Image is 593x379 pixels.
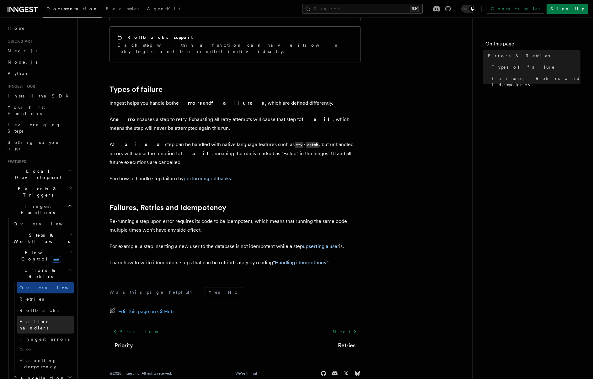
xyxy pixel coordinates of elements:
strong: fail [302,116,333,122]
span: Features [5,159,26,164]
div: Errors & Retries [11,282,74,372]
a: Your first Functions [5,102,74,119]
button: Errors & Retries [11,265,74,282]
a: Rollbacks [17,305,74,316]
a: Failures, Retries and Idempotency [110,203,226,212]
div: © 2025 Inngest Inc. All rights reserved. [110,371,172,376]
span: Inngest Functions [5,203,68,216]
a: Sign Up [547,4,588,14]
a: Previous [110,326,161,337]
a: Edit this page on GitHub [110,307,174,316]
a: We're hiring! [235,371,257,376]
span: Inngest errors [19,337,70,342]
span: Examples [106,6,139,11]
a: Examples [102,2,143,17]
span: Your first Functions [8,105,45,116]
span: Failures, Retries and Idempotency [492,75,580,88]
button: Flow Controlnew [11,247,74,265]
span: Edit this page on GitHub [118,307,174,316]
p: Was this page helpful? [110,289,197,295]
span: Quick start [5,39,32,44]
p: A step can be handled with native language features such as / , but unhandled errors will cause t... [110,140,361,167]
a: Retries [17,293,74,305]
a: Failure handlers [17,316,74,334]
a: Rollbacks supportEach step within a function can have its own retry logic and be handled individu... [110,26,361,62]
p: Learn how to write idempotent steps that can be retried safely by reading . [110,258,361,267]
p: An causes a step to retry. Exhausting all retry attempts will cause that step to , which means th... [110,115,361,133]
button: Toggle dark mode [461,5,476,13]
span: Rollbacks [19,308,59,313]
a: Node.js [5,56,74,68]
button: Search...⌘K [302,4,423,14]
code: try [295,142,303,148]
button: Yes [205,287,224,297]
span: Handling idempotency [19,358,57,369]
a: Python [5,68,74,79]
p: For example, a step inserting a new user to the database is not idempotent while a step is. [110,242,361,251]
span: Events & Triggers [5,186,68,198]
button: Steps & Workflows [11,229,74,247]
span: Inngest tour [5,84,35,89]
strong: failed [113,141,165,147]
span: AgentKit [147,6,180,11]
span: Python [8,71,30,76]
a: Failures, Retries and Idempotency [489,73,580,90]
span: Next.js [8,48,37,53]
span: Flow Control [11,250,69,262]
p: Each step within a function can have its own retry logic and be handled individually. [117,42,353,55]
a: Priority [115,341,133,350]
strong: fail [180,150,212,156]
span: Errors & Retries [488,53,550,59]
span: Node.js [8,60,37,65]
span: Retries [19,297,44,302]
a: Leveraging Steps [5,119,74,137]
strong: failures [211,100,265,106]
span: Leveraging Steps [8,122,61,134]
a: Documentation [43,2,102,18]
a: Retries [338,341,355,350]
a: Errors & Retries [485,50,580,61]
span: Types of failure [492,64,555,70]
p: See how to handle step failure by . [110,174,361,183]
a: Inngest errors [17,334,74,345]
span: Failure handlers [19,319,49,330]
a: Types of failure [489,61,580,73]
a: Home [5,23,74,34]
a: upserting a user [303,243,339,249]
span: Documentation [46,6,98,11]
a: Handling idempotency [17,355,74,372]
h4: On this page [485,40,580,50]
p: Re-running a step upon error requires its code to be idempotent, which means that running the sam... [110,217,361,234]
a: "Handling idempotency" [273,260,329,266]
span: Overview [19,285,84,290]
button: Inngest Functions [5,201,74,218]
span: Setting up your app [8,140,61,151]
code: catch [306,142,319,148]
span: new [51,256,61,263]
button: No [224,287,243,297]
a: Types of failure [110,85,163,94]
span: Errors & Retries [11,267,68,280]
span: Steps & Workflows [11,232,70,245]
span: Install the SDK [8,93,72,98]
a: AgentKit [143,2,184,17]
a: performing rollbacks [184,176,231,182]
a: Overview [17,282,74,293]
a: Next.js [5,45,74,56]
strong: error [116,116,139,122]
a: Install the SDK [5,90,74,102]
span: Home [8,25,25,31]
h2: Rollbacks support [127,34,193,40]
a: Overview [11,218,74,229]
a: Contact sales [487,4,544,14]
a: Next [329,326,361,337]
button: Local Development [5,166,74,183]
strong: errors [176,100,203,106]
kbd: ⌘K [410,6,419,12]
span: Overview [13,221,78,226]
span: Guides [17,345,74,355]
p: Inngest helps you handle both and , which are defined differently. [110,99,361,108]
button: Events & Triggers [5,183,74,201]
a: Setting up your app [5,137,74,154]
span: Local Development [5,168,68,181]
